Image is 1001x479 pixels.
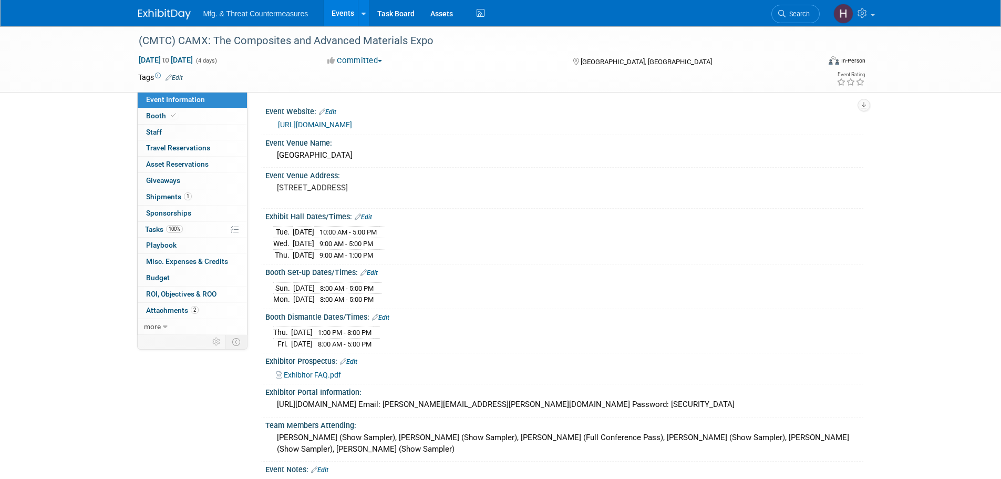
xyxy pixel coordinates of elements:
div: Event Website: [265,104,863,117]
div: Event Notes: [265,462,863,475]
div: (CMTC) CAMX: The Composites and Advanced Materials Expo [135,32,804,50]
div: Event Rating [837,72,865,77]
a: more [138,319,247,335]
td: Tags [138,72,183,83]
span: Exhibitor FAQ.pdf [284,371,341,379]
span: (4 days) [195,57,217,64]
td: [DATE] [293,282,315,294]
div: Team Members Attending: [265,417,863,431]
a: Staff [138,125,247,140]
a: Edit [166,74,183,81]
span: 9:00 AM - 5:00 PM [319,240,373,248]
span: Asset Reservations [146,160,209,168]
span: Staff [146,128,162,136]
span: Shipments [146,192,192,201]
img: ExhibitDay [138,9,191,19]
span: ROI, Objectives & ROO [146,290,216,298]
a: Shipments1 [138,189,247,205]
a: Attachments2 [138,303,247,319]
a: Edit [360,269,378,277]
span: Giveaways [146,176,180,185]
span: 1:00 PM - 8:00 PM [318,329,371,337]
span: Tasks [145,225,183,233]
a: Edit [311,466,328,474]
a: Edit [319,108,336,116]
div: In-Person [841,57,865,65]
span: 9:00 AM - 1:00 PM [319,251,373,259]
a: Giveaways [138,173,247,189]
pre: [STREET_ADDRESS] [277,183,503,192]
a: Travel Reservations [138,140,247,156]
button: Committed [324,55,386,66]
td: Fri. [273,338,291,349]
a: Misc. Expenses & Credits [138,254,247,270]
td: Toggle Event Tabs [225,335,247,349]
div: [PERSON_NAME] (Show Sampler), [PERSON_NAME] (Show Sampler), [PERSON_NAME] (Full Conference Pass),... [273,430,855,457]
a: Search [771,5,820,23]
span: Mfg. & Threat Countermeasures [203,9,308,18]
img: Hillary Hawkins [833,4,853,24]
span: Attachments [146,306,199,314]
td: Wed. [273,238,293,250]
a: Exhibitor FAQ.pdf [276,371,341,379]
td: Thu. [273,327,291,339]
span: 100% [166,225,183,233]
a: Tasks100% [138,222,247,238]
a: [URL][DOMAIN_NAME] [278,120,352,129]
div: Event Venue Address: [265,168,863,181]
td: [DATE] [293,294,315,305]
a: Edit [372,314,389,321]
span: to [161,56,171,64]
div: Booth Dismantle Dates/Times: [265,309,863,323]
span: 8:00 AM - 5:00 PM [318,340,371,348]
div: Event Venue Name: [265,135,863,148]
td: Tue. [273,227,293,238]
td: [DATE] [291,327,313,339]
a: Edit [340,358,357,365]
span: [DATE] [DATE] [138,55,193,65]
div: [URL][DOMAIN_NAME] Email: [PERSON_NAME][EMAIL_ADDRESS][PERSON_NAME][DOMAIN_NAME] Password: [SECUR... [273,396,855,413]
span: 8:00 AM - 5:00 PM [320,284,374,292]
div: Exhibit Hall Dates/Times: [265,209,863,222]
span: 10:00 AM - 5:00 PM [319,228,377,236]
a: Edit [355,213,372,221]
span: 8:00 AM - 5:00 PM [320,295,374,303]
td: Mon. [273,294,293,305]
a: Event Information [138,92,247,108]
td: [DATE] [291,338,313,349]
span: Sponsorships [146,209,191,217]
a: Playbook [138,238,247,253]
a: Sponsorships [138,206,247,221]
div: Event Format [758,55,866,70]
td: Sun. [273,282,293,294]
span: Budget [146,273,170,282]
span: Event Information [146,95,205,104]
td: Personalize Event Tab Strip [208,335,226,349]
span: Booth [146,111,178,120]
span: more [144,322,161,331]
td: [DATE] [293,227,314,238]
a: ROI, Objectives & ROO [138,287,247,302]
a: Budget [138,270,247,286]
span: Playbook [146,241,177,249]
div: Exhibitor Portal Information: [265,384,863,398]
a: Booth [138,108,247,124]
td: Thu. [273,249,293,260]
img: Format-Inperson.png [829,56,839,65]
span: [GEOGRAPHIC_DATA], [GEOGRAPHIC_DATA] [581,58,712,66]
i: Booth reservation complete [171,113,176,118]
span: 1 [184,192,192,200]
span: Search [786,10,810,18]
div: Booth Set-up Dates/Times: [265,264,863,278]
div: Exhibitor Prospectus: [265,353,863,367]
span: Travel Reservations [146,144,210,152]
td: [DATE] [293,249,314,260]
td: [DATE] [293,238,314,250]
span: 2 [191,306,199,314]
div: [GEOGRAPHIC_DATA] [273,147,855,164]
span: Misc. Expenses & Credits [146,257,228,266]
a: Asset Reservations [138,157,247,172]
